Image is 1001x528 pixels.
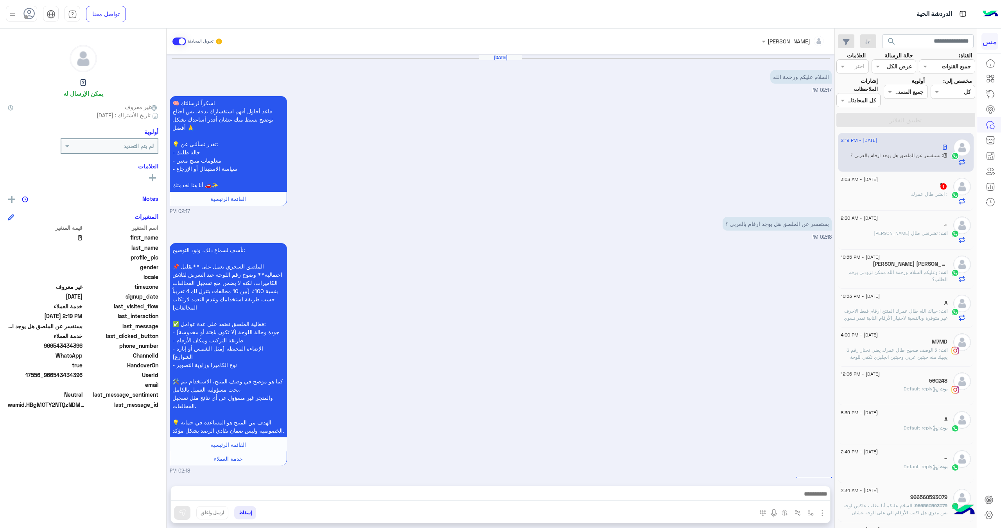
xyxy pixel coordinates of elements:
button: Trigger scenario [791,506,804,519]
span: غير معروف [125,103,158,111]
label: أولوية [911,77,925,85]
img: tab [68,10,77,19]
span: last_message [84,322,159,330]
span: UserId [84,371,159,379]
img: Logo [983,6,998,22]
h5: A [944,300,947,306]
img: WhatsApp [951,152,959,160]
img: tab [47,10,56,19]
button: إسقاط [234,506,256,519]
span: signup_date [84,292,159,301]
span: 966543434396 [8,342,83,350]
img: defaultAdmin.png [953,450,971,468]
a: تواصل معنا [86,6,126,22]
span: last_message_id [88,401,158,409]
h6: Notes [142,195,158,202]
img: WhatsApp [951,230,959,238]
span: gender [84,263,159,271]
span: انت [940,308,947,314]
img: defaultAdmin.png [953,178,971,195]
img: make a call [760,510,766,516]
span: 966560593079 [915,503,947,508]
img: notes [22,196,28,202]
span: وعليكم السلام ورحمة الله ممكن تزودني برقم الطلب؟ [849,269,947,282]
span: true [8,361,83,369]
img: send attachment [818,508,827,518]
label: القناة: [959,51,972,59]
span: null [8,263,83,271]
img: WhatsApp [951,464,959,471]
img: add [8,196,15,203]
img: send voice note [769,508,779,518]
h5: A [944,416,947,423]
span: القائمة الرئيسية [210,195,246,202]
small: تحويل المحادثة [188,38,213,45]
span: last_name [84,243,159,252]
p: 27/8/2025, 2:18 PM [170,243,287,437]
button: search [882,34,901,51]
h5: M7MD [932,338,947,345]
label: إشارات الملاحظات [836,77,878,93]
img: defaultAdmin.png [953,295,971,312]
img: defaultAdmin.png [953,217,971,234]
button: تطبيق الفلاتر [836,113,975,127]
img: WhatsApp [951,269,959,277]
h5: ًً [940,183,947,190]
span: خدمة العملاء [214,455,243,462]
h6: [DATE] [479,55,522,60]
span: last_message_sentiment [84,390,159,399]
div: اختر [855,62,866,72]
span: timezone [84,283,159,291]
span: 02:17 PM [170,208,190,215]
h5: 966560593079 [910,494,947,501]
span: [DATE] - 4:00 PM [841,331,878,338]
span: 𓅓 [8,233,83,242]
p: الدردشة الحية [917,9,952,20]
img: defaultAdmin.png [953,411,971,429]
h5: 560248 [929,378,947,384]
span: لا الوصف صحيح طال عمرك يعني تختار رقم 3 يجيك منه حبتين عربي وحبتين انجليزي تكفي للوحة الامامية وا... [847,347,947,367]
span: بوت [940,425,947,431]
span: last_visited_flow [84,302,159,310]
span: بستفسر عن الملصق هل يوجد ارقام بالعربي ؟ [8,322,83,330]
p: 27/8/2025, 2:17 PM [170,96,287,192]
span: تاريخ الأشتراك : [DATE] [97,111,151,119]
span: search [887,37,896,46]
span: اسم المتغير [84,224,159,232]
h6: المتغيرات [135,213,158,220]
label: مخصص إلى: [943,77,972,85]
img: WhatsApp [951,191,959,199]
span: 02:18 PM [811,234,832,240]
span: [DATE] - 2:19 PM [841,137,877,144]
span: [DATE] - 10:53 PM [841,293,880,300]
span: HandoverOn [84,361,159,369]
span: profile_pic [84,253,159,261]
h6: العلامات [8,163,158,170]
span: [DATE] - 8:39 PM [841,409,878,416]
button: create order [779,506,791,519]
span: بوت [940,464,947,469]
img: send message [178,509,186,517]
span: بستفسر عن الملصق هل يوجد ارقام بالعربي ؟ [850,152,943,158]
span: خدمة العملاء [8,332,83,340]
span: القائمة الرئيسية [210,441,246,448]
span: حياك الله طال عمرك المنتج ارقام فقط الاحرف غير متوفرة وبالنسبة لاختيار الأرقام الثانية تقدر تسوي ... [844,308,947,342]
img: WhatsApp [951,308,959,316]
img: WhatsApp [951,502,959,510]
h5: ~ [944,455,947,462]
span: انت [940,347,947,353]
img: select flow [807,510,814,516]
span: قيمة المتغير [8,224,83,232]
span: last_clicked_button [84,332,159,340]
button: select flow [804,506,817,519]
span: [DATE] - 3:03 AM [841,176,878,183]
img: WhatsApp [951,424,959,432]
span: خدمة العملاء [8,302,83,310]
span: ChannelId [84,351,159,360]
span: locale [84,273,159,281]
span: 2025-08-27T11:19:29.144Z [8,312,83,320]
h5: ~ [944,222,947,228]
p: 27/8/2025, 2:18 PM [723,217,832,231]
a: tab [65,6,80,22]
span: ابشر طال عمرك [911,191,947,197]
